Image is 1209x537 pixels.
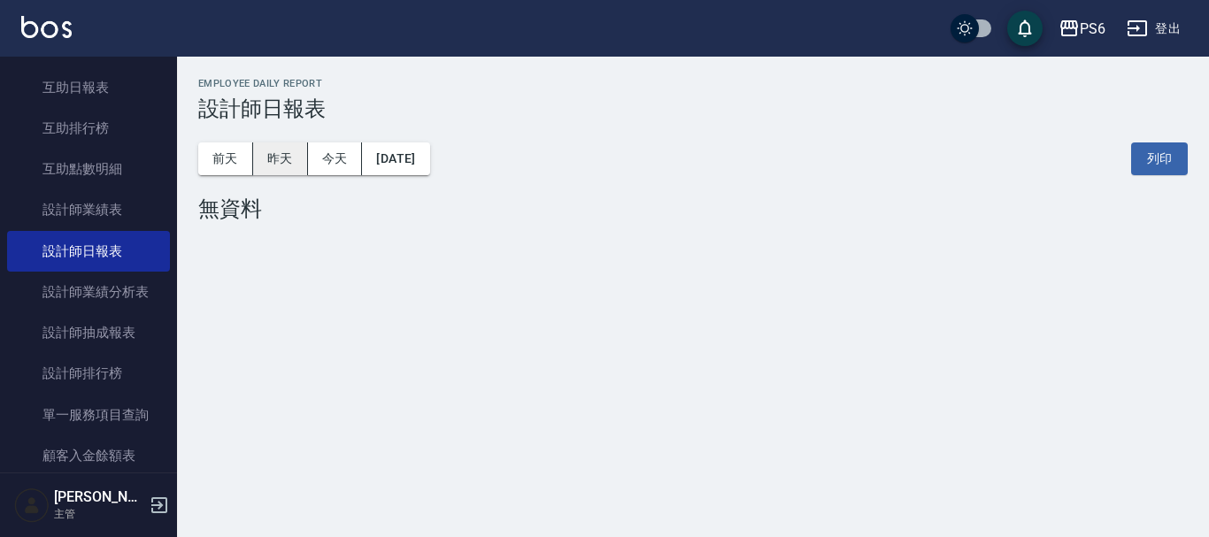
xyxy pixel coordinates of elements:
button: 昨天 [253,142,308,175]
a: 設計師業績表 [7,189,170,230]
button: save [1007,11,1043,46]
button: 登出 [1120,12,1188,45]
a: 設計師業績分析表 [7,272,170,312]
button: 列印 [1131,142,1188,175]
a: 設計師抽成報表 [7,312,170,353]
img: Logo [21,16,72,38]
a: 單一服務項目查詢 [7,395,170,435]
p: 主管 [54,506,144,522]
div: 無資料 [198,196,1188,221]
a: 顧客入金餘額表 [7,435,170,476]
a: 互助排行榜 [7,108,170,149]
h3: 設計師日報表 [198,96,1188,121]
a: 設計師日報表 [7,231,170,272]
button: [DATE] [362,142,429,175]
button: PS6 [1051,11,1113,47]
h2: Employee Daily Report [198,78,1188,89]
img: Person [14,487,50,523]
h5: [PERSON_NAME] [54,488,144,506]
a: 互助日報表 [7,67,170,108]
a: 設計師排行榜 [7,353,170,394]
div: PS6 [1080,18,1105,40]
button: 前天 [198,142,253,175]
button: 今天 [308,142,363,175]
a: 互助點數明細 [7,149,170,189]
